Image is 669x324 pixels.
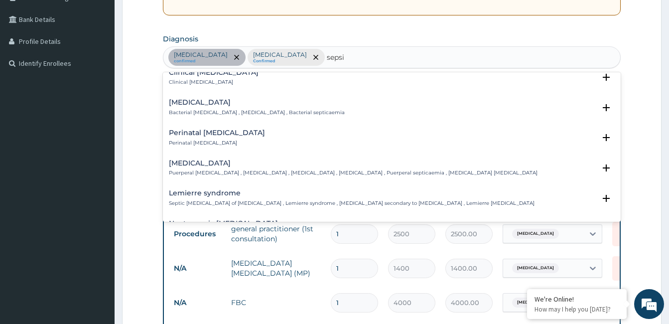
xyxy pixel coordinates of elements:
[535,295,619,304] div: We're Online!
[226,253,326,283] td: [MEDICAL_DATA] [MEDICAL_DATA] (MP)
[169,140,265,147] p: Perinatal [MEDICAL_DATA]
[169,99,345,106] h4: [MEDICAL_DATA]
[5,217,190,252] textarea: Type your message and hit 'Enter'
[600,192,612,204] i: open select status
[169,160,537,167] h4: [MEDICAL_DATA]
[169,79,259,86] p: Clinical [MEDICAL_DATA]
[232,53,241,62] span: remove selection option
[169,129,265,137] h4: Perinatal [MEDICAL_DATA]
[169,200,535,207] p: Septic [MEDICAL_DATA] of [MEDICAL_DATA] , Lemierre syndrome , [MEDICAL_DATA] secondary to [MEDICA...
[600,71,612,83] i: open select status
[226,293,326,313] td: FBC
[600,102,612,114] i: open select status
[169,169,537,176] p: Puerperal [MEDICAL_DATA] , [MEDICAL_DATA] , [MEDICAL_DATA] , [MEDICAL_DATA] , Puerperal septicaem...
[253,51,307,59] p: [MEDICAL_DATA]
[52,56,167,69] div: Chat with us now
[600,132,612,144] i: open select status
[512,298,559,308] span: [MEDICAL_DATA]
[169,220,278,227] h4: Neutropenic [MEDICAL_DATA]
[253,59,307,64] small: Confirmed
[163,5,187,29] div: Minimize live chat window
[512,263,559,273] span: [MEDICAL_DATA]
[169,294,226,312] td: N/A
[226,219,326,249] td: general practitioner (1st consultation)
[169,259,226,278] td: N/A
[600,162,612,174] i: open select status
[174,51,228,59] p: [MEDICAL_DATA]
[512,229,559,239] span: [MEDICAL_DATA]
[18,50,40,75] img: d_794563401_company_1708531726252_794563401
[169,225,226,243] td: Procedures
[311,53,320,62] span: remove selection option
[169,189,535,197] h4: Lemierre syndrome
[174,59,228,64] small: confirmed
[58,98,137,199] span: We're online!
[169,69,259,76] h4: Clinical [MEDICAL_DATA]
[163,34,198,44] label: Diagnosis
[169,109,345,116] p: Bacterial [MEDICAL_DATA] , [MEDICAL_DATA] , Bacterial septicaemia
[535,305,619,314] p: How may I help you today?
